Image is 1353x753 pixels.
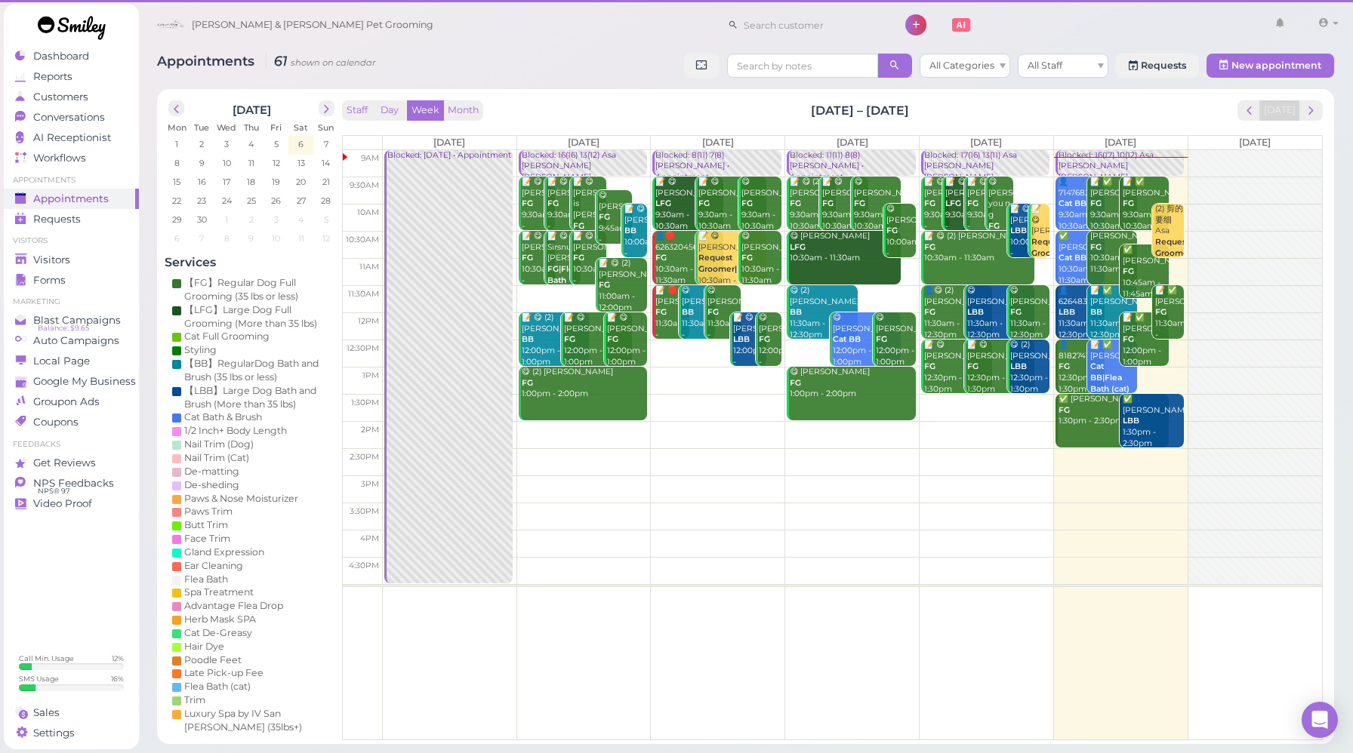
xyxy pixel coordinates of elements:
button: prev [168,100,184,116]
span: 4 [247,137,255,151]
div: 👤8182741295 12:30pm - 1:30pm [1058,340,1105,395]
b: LFG [790,242,806,252]
div: ✅ [PERSON_NAME] 10:30am - 11:30am [1058,231,1105,286]
div: 📝 😋 [PERSON_NAME] 9:30am - 10:30am [521,177,555,243]
span: Balance: $9.65 [38,322,89,334]
h4: Services [165,255,338,269]
b: Cat BB [833,334,861,344]
div: 😋 [PERSON_NAME] 11:30am - 12:30pm [1009,285,1050,340]
b: FG [599,280,610,290]
b: FG [924,242,935,252]
b: FG [967,198,979,208]
span: 9am [361,153,379,163]
div: Cat De-Greasy [184,626,252,640]
span: 12:30pm [347,343,379,353]
div: 😋 [PERSON_NAME] 10:30am - 11:30am [789,231,900,264]
div: 📝 😋 (2) [PERSON_NAME] 10:30am - 11:30am [923,231,1034,264]
span: 4:30pm [349,561,379,570]
b: FG [1090,242,1102,252]
div: 📝 😋 [PERSON_NAME] 12:30pm - 1:30pm [923,340,992,395]
b: FG [1059,361,1070,371]
a: Settings [4,723,139,743]
div: 😋 [PERSON_NAME] 12:00pm - 1:00pm [832,312,901,367]
div: Cat Bath & Brush [184,410,262,424]
div: 📝 😋 [PERSON_NAME] 12:00pm - 1:00pm [606,312,647,367]
b: BB [522,334,534,344]
b: FG [967,361,979,371]
div: Styling [184,343,217,357]
small: shown on calendar [291,57,376,68]
a: Auto Campaigns [4,330,139,351]
b: FG [698,198,710,208]
div: ✅ [PERSON_NAME] 1:30pm - 2:30pm [1058,394,1169,427]
b: FG [599,212,610,222]
a: Customers [4,87,139,107]
button: [DATE] [1259,100,1300,121]
b: FG [1123,198,1134,208]
b: FG [741,253,753,263]
div: 📝 😋 [PERSON_NAME] 12:00pm - 1:00pm [732,312,766,379]
b: FG [822,198,834,208]
div: Late Pick-up Fee [184,666,264,680]
div: 📝 ✅ [PERSON_NAME] 11:30am - 12:30pm [1154,285,1185,352]
div: 😋 [PERSON_NAME] 10:00am - 11:00am [886,204,916,270]
a: Requests [4,209,139,229]
span: 4 [297,213,305,226]
b: FG [522,253,533,263]
span: [DATE] [970,137,1002,148]
b: FG [1010,307,1022,317]
b: LBB [967,307,984,317]
button: Month [443,100,483,121]
a: Sales [4,702,139,723]
span: 2 [198,137,205,151]
b: LBB [1010,226,1027,235]
span: Sat [294,122,308,133]
b: FG [854,198,865,208]
a: Coupons [4,412,139,432]
div: 📝 😋 [PERSON_NAME] is [PERSON_NAME] 9:30am - 10:30am [572,177,606,266]
a: Visitors [4,250,139,270]
span: 2pm [361,425,379,435]
div: 📝 ✅ [PERSON_NAME] 11:30am - 12:30pm [1089,285,1136,340]
span: Tue [194,122,209,133]
div: 😋 [PERSON_NAME] 11:30am - 12:30pm [707,285,741,352]
a: Blast Campaigns Balance: $9.65 [4,310,139,330]
b: FG [522,198,533,208]
span: 17 [221,175,232,189]
div: 😋 [PERSON_NAME] 11:30am - 12:30pm [966,285,1035,340]
span: Auto Campaigns [33,334,119,347]
b: BB [624,226,636,235]
span: 14 [320,156,331,170]
span: Groupon Ads [33,395,100,408]
span: 19 [270,175,282,189]
span: [DATE] [1105,137,1136,148]
b: FG [924,307,935,317]
div: 👤😋 (2) [PERSON_NAME] 11:30am - 12:30pm [923,285,992,340]
span: Reports [33,70,72,83]
div: 📝 😋 [PERSON_NAME] 9:30am - 10:30am [655,177,723,232]
b: Cat BB [1059,198,1086,208]
span: 21 [320,175,331,189]
b: FG [924,361,935,371]
b: LBB [1010,361,1027,371]
b: LFG [945,198,961,208]
b: BB [790,307,802,317]
b: LBB [733,334,750,344]
b: FG [607,334,618,344]
span: 2:30pm [350,452,379,462]
div: 😋 [PERSON_NAME] 11:30am - 12:30pm [681,285,715,352]
span: 23 [196,194,208,207]
span: 12pm [358,316,379,326]
span: Conversations [33,111,105,124]
b: FG [655,253,667,263]
span: 3:30pm [350,506,379,516]
span: Appointments [33,192,109,205]
div: 【BB】RegularDog Bath and Brush (35 lbs or less) [184,357,331,384]
div: 【LBB】Large Dog Bath and Brush (More than 35 lbs) [184,384,331,411]
span: Coupons [33,416,79,429]
span: 7 [198,232,205,245]
div: Herb Mask SPA [184,613,256,626]
div: Cat Full Grooming [184,330,270,343]
div: 📝 😋 [PERSON_NAME] 10:00am - 11:00am [1031,204,1049,293]
a: Reports [4,66,139,87]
